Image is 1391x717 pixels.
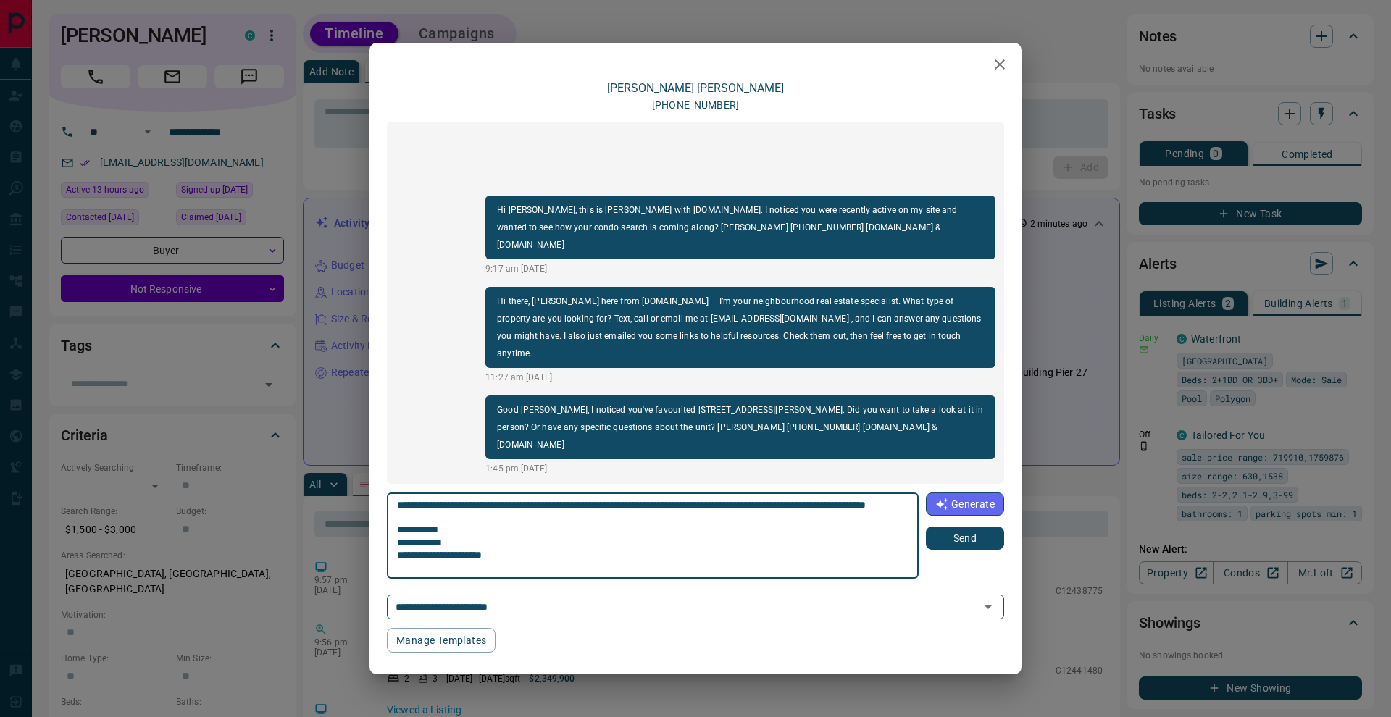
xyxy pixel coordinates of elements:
[497,293,984,362] p: Hi there, [PERSON_NAME] here from [DOMAIN_NAME] – I’m your neighbourhood real estate specialist. ...
[485,462,995,475] p: 1:45 pm [DATE]
[485,371,995,384] p: 11:27 am [DATE]
[652,98,739,113] p: [PHONE_NUMBER]
[485,262,995,275] p: 9:17 am [DATE]
[978,597,998,617] button: Open
[607,81,784,95] a: [PERSON_NAME] [PERSON_NAME]
[497,201,984,253] p: Hi [PERSON_NAME], this is [PERSON_NAME] with [DOMAIN_NAME]. I noticed you were recently active on...
[926,527,1004,550] button: Send
[387,628,496,653] button: Manage Templates
[497,401,984,453] p: Good [PERSON_NAME], I noticed you've favourited [STREET_ADDRESS][PERSON_NAME]. Did you want to ta...
[926,492,1004,516] button: Generate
